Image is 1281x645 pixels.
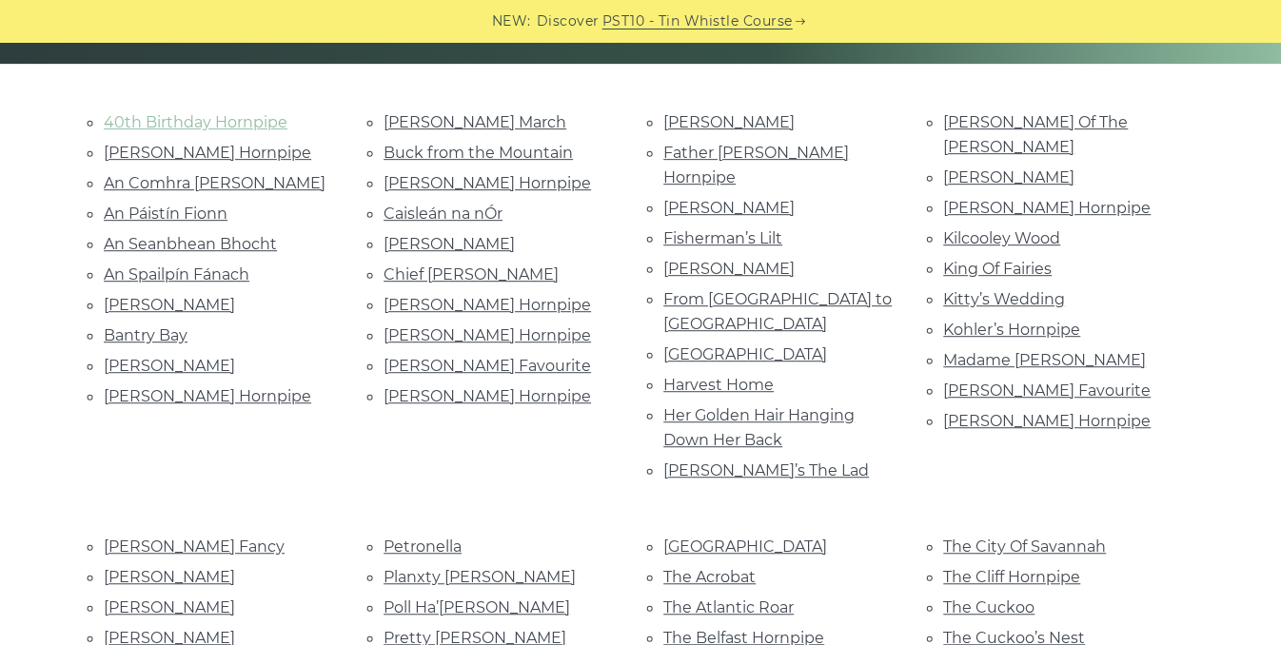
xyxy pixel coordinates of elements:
[384,205,503,223] a: Caisleán na nÓr
[104,296,235,314] a: [PERSON_NAME]
[663,568,756,586] a: The Acrobat
[384,265,559,283] a: Chief [PERSON_NAME]
[104,568,235,586] a: [PERSON_NAME]
[384,296,591,314] a: [PERSON_NAME] Hornpipe
[943,113,1128,156] a: [PERSON_NAME] Of The [PERSON_NAME]
[943,260,1052,278] a: King Of Fairies
[104,235,277,253] a: An Seanbhean Bhocht
[943,537,1106,556] a: The City Of Savannah
[663,199,795,217] a: [PERSON_NAME]
[602,10,793,32] a: PST10 - Tin Whistle Course
[663,229,782,247] a: Fisherman’s Lilt
[663,345,827,363] a: [GEOGRAPHIC_DATA]
[384,174,591,192] a: [PERSON_NAME] Hornpipe
[943,351,1146,369] a: Madame [PERSON_NAME]
[384,598,570,616] a: Poll Ha’[PERSON_NAME]
[663,290,892,333] a: From [GEOGRAPHIC_DATA] to [GEOGRAPHIC_DATA]
[104,144,311,162] a: [PERSON_NAME] Hornpipe
[663,113,795,131] a: [PERSON_NAME]
[104,537,285,556] a: [PERSON_NAME] Fancy
[663,260,795,278] a: [PERSON_NAME]
[104,113,287,131] a: 40th Birthday Hornpipe
[384,235,515,253] a: [PERSON_NAME]
[663,144,849,186] a: Father [PERSON_NAME] Hornpipe
[663,461,869,479] a: [PERSON_NAME]’s The Lad
[943,229,1060,247] a: Kilcooley Wood
[943,598,1035,616] a: The Cuckoo
[384,537,462,556] a: Petronella
[943,568,1080,586] a: The Cliff Hornpipe
[943,290,1065,308] a: Kitty’s Wedding
[943,199,1151,217] a: [PERSON_NAME] Hornpipe
[537,10,600,32] span: Discover
[384,357,591,375] a: [PERSON_NAME] Favourite
[943,381,1151,400] a: [PERSON_NAME] Favourite
[104,326,187,344] a: Bantry Bay
[104,205,227,223] a: An Páistín Fionn
[104,598,235,616] a: [PERSON_NAME]
[104,357,235,375] a: [PERSON_NAME]
[943,321,1080,339] a: Kohler’s Hornpipe
[104,387,311,405] a: [PERSON_NAME] Hornpipe
[384,568,576,586] a: Planxty [PERSON_NAME]
[492,10,531,32] span: NEW:
[104,174,325,192] a: An Comhra [PERSON_NAME]
[663,537,827,556] a: [GEOGRAPHIC_DATA]
[384,144,573,162] a: Buck from the Mountain
[663,598,794,616] a: The Atlantic Roar
[104,265,249,283] a: An Spailpín Fánach
[943,412,1151,430] a: [PERSON_NAME] Hornpipe
[384,326,591,344] a: [PERSON_NAME] Hornpipe
[663,406,855,449] a: Her Golden Hair Hanging Down Her Back
[384,113,566,131] a: [PERSON_NAME] March
[384,387,591,405] a: [PERSON_NAME] Hornpipe
[943,168,1074,186] a: [PERSON_NAME]
[663,376,774,394] a: Harvest Home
